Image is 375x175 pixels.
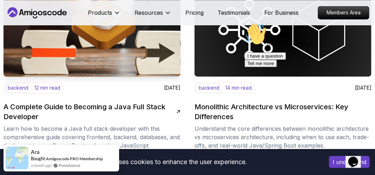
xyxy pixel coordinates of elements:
button: Accept cookies [329,156,370,168]
p: backend [5,83,32,92]
p: Products [88,8,112,17]
div: 👋Hi! How can we help?I have a questionTell me more [3,3,129,47]
h2: Monolithic Architecture vs Microservices: Key Differences [195,102,367,122]
button: Tell me more [3,40,35,47]
p: Understand the core differences between monolithic architecture vs microservices architecture, in... [195,124,371,150]
a: Pricing [185,8,204,17]
a: Members Area [318,6,369,19]
button: I have a question [3,32,44,40]
span: a month ago [31,162,52,168]
a: For Business [264,8,299,17]
button: Products [88,8,121,22]
p: [DATE] [164,84,180,91]
span: Hi! How can we help? [3,21,69,26]
p: Learn how to become a Java full stack developer with this comprehensive guide covering frontend, ... [4,124,180,158]
p: 12 min read [34,84,60,91]
iframe: chat widget [242,20,368,143]
iframe: chat widget [346,147,368,168]
button: Resources [135,8,171,22]
img: :wave: [3,3,25,25]
a: Amigoscode PRO Membership [46,156,103,161]
span: Ara [31,149,40,155]
p: backend [196,83,223,92]
p: 14 min read [225,84,252,91]
p: Members Area [318,6,369,19]
a: Testimonials [218,8,250,17]
span: Bought [31,156,45,161]
p: Resources [135,8,163,17]
h2: A Complete Guide to Becoming a Java Full Stack Developer [4,102,176,122]
div: This website uses cookies to enhance the user experience. [5,154,319,170]
img: provesource social proof notification image [6,147,28,169]
a: ProveSource [59,162,80,168]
